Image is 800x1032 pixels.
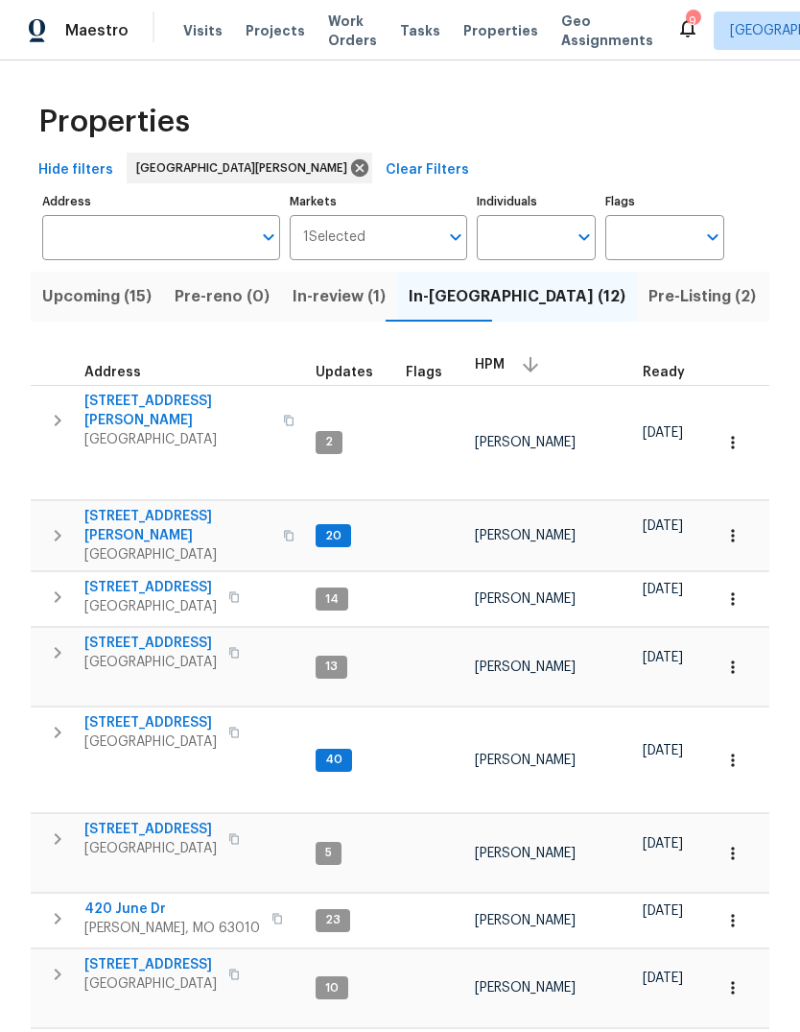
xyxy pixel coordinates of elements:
span: In-[GEOGRAPHIC_DATA] (12) [409,283,625,310]
label: Markets [290,196,468,207]
span: Ready [643,366,685,379]
span: [STREET_ADDRESS][PERSON_NAME] [84,507,271,545]
span: 10 [318,980,346,996]
label: Flags [605,196,724,207]
span: [PERSON_NAME] [475,592,576,606]
span: Clear Filters [386,158,469,182]
span: Flags [406,366,442,379]
span: [GEOGRAPHIC_DATA] [84,430,271,449]
div: Earliest renovation start date (first business day after COE or Checkout) [643,366,702,379]
span: 40 [318,752,350,768]
span: Properties [463,21,538,40]
span: [STREET_ADDRESS] [84,820,217,839]
span: [PERSON_NAME] [475,754,576,767]
div: [GEOGRAPHIC_DATA][PERSON_NAME] [127,153,372,183]
span: 420 June Dr [84,900,260,919]
span: 5 [318,845,340,861]
button: Open [255,224,282,251]
span: Work Orders [328,12,377,50]
span: [STREET_ADDRESS] [84,634,217,653]
span: [DATE] [643,519,683,533]
span: [DATE] [643,583,683,596]
span: [GEOGRAPHIC_DATA][PERSON_NAME] [136,158,355,178]
span: [DATE] [643,972,683,985]
span: 14 [318,591,346,608]
span: [DATE] [643,904,683,918]
span: Hide filters [38,158,113,182]
button: Open [571,224,598,251]
span: [DATE] [643,426,683,440]
span: 1 Selected [303,229,365,246]
span: 13 [318,659,345,675]
span: [PERSON_NAME] [475,436,576,449]
span: Updates [316,366,373,379]
span: [STREET_ADDRESS] [84,955,217,974]
span: [GEOGRAPHIC_DATA] [84,839,217,858]
span: [PERSON_NAME] [475,660,576,674]
span: Upcoming (15) [42,283,152,310]
span: [STREET_ADDRESS] [84,713,217,732]
span: In-review (1) [293,283,386,310]
span: [PERSON_NAME], MO 63010 [84,919,260,938]
span: 23 [318,912,348,928]
span: [STREET_ADDRESS][PERSON_NAME] [84,392,271,430]
span: [GEOGRAPHIC_DATA] [84,545,271,564]
span: [PERSON_NAME] [475,529,576,542]
button: Open [442,224,469,251]
label: Address [42,196,280,207]
label: Individuals [477,196,596,207]
span: Pre-Listing (2) [648,283,756,310]
span: Properties [38,112,190,132]
button: Hide filters [31,153,121,188]
span: HPM [475,358,505,372]
span: 20 [318,528,349,544]
span: Maestro [65,21,129,40]
span: Pre-reno (0) [175,283,270,310]
span: [PERSON_NAME] [475,847,576,860]
span: [DATE] [643,744,683,757]
span: [GEOGRAPHIC_DATA] [84,653,217,672]
span: Projects [246,21,305,40]
span: Tasks [400,24,440,37]
span: Address [84,366,141,379]
div: 9 [686,12,699,31]
span: Visits [183,21,223,40]
span: Geo Assignments [561,12,653,50]
span: [GEOGRAPHIC_DATA] [84,597,217,616]
span: [GEOGRAPHIC_DATA] [84,974,217,994]
span: [PERSON_NAME] [475,914,576,927]
span: [DATE] [643,837,683,851]
span: [DATE] [643,651,683,664]
button: Clear Filters [378,153,477,188]
span: [PERSON_NAME] [475,981,576,995]
span: [GEOGRAPHIC_DATA] [84,732,217,752]
span: [STREET_ADDRESS] [84,578,217,597]
button: Open [699,224,726,251]
span: 2 [318,434,341,450]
